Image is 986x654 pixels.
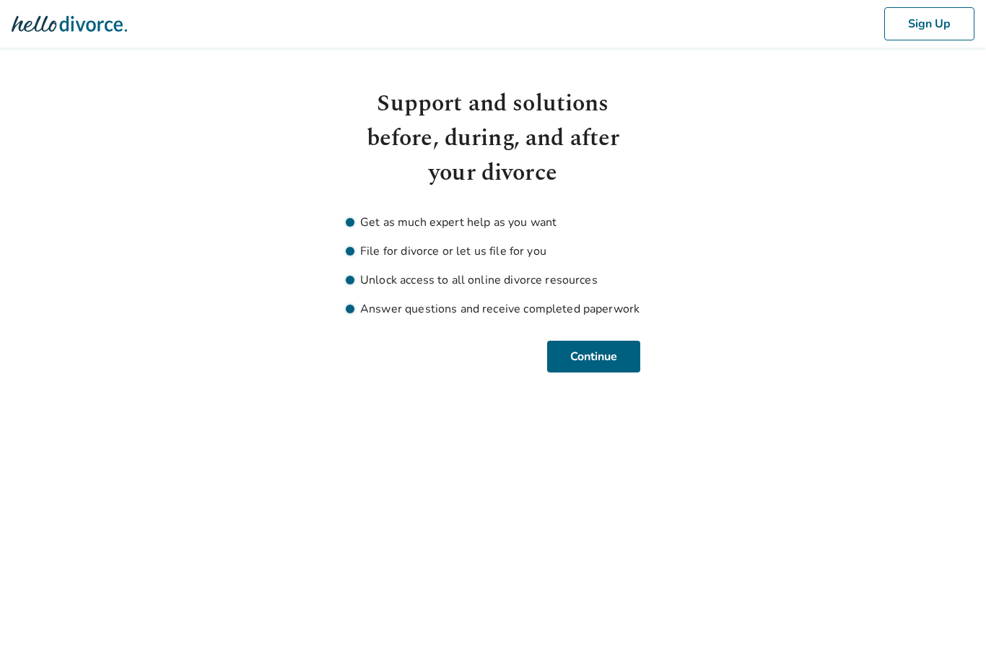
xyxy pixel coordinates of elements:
[12,9,127,38] img: Hello Divorce Logo
[346,271,640,289] li: Unlock access to all online divorce resources
[346,243,640,260] li: File for divorce or let us file for you
[547,341,640,372] button: Continue
[346,214,640,231] li: Get as much expert help as you want
[346,300,640,318] li: Answer questions and receive completed paperwork
[346,87,640,191] h1: Support and solutions before, during, and after your divorce
[884,7,974,40] button: Sign Up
